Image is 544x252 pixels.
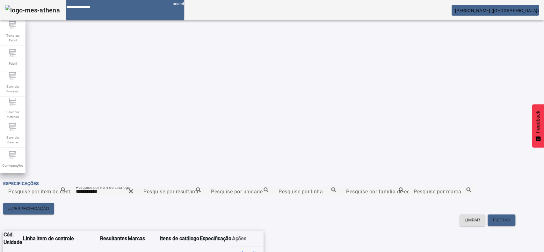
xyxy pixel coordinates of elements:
[232,231,264,247] th: Ações
[532,104,544,148] button: Feedback - Mostrar pesquisa
[8,188,79,194] mat-label: Pesquise por item de controle
[414,188,471,195] input: Number
[15,205,49,212] span: ESPECIFICAÇÃO
[346,188,403,195] input: Number
[346,188,436,194] mat-label: Pesquise por família de equipamento
[143,188,200,194] mat-label: Pesquise por resultante
[279,188,323,194] mat-label: Pesquise por linha
[8,188,66,195] input: Number
[211,188,268,195] input: Number
[143,188,201,195] input: Number
[3,108,22,121] span: Gerenciar Materiais
[3,231,23,247] th: Cód. Unidade
[493,217,510,223] span: FILTRAR
[535,111,541,133] span: Feedback
[211,188,263,194] mat-label: Pesquise por unidade
[100,231,127,247] th: Resultantes
[414,188,461,194] mat-label: Pesquise por marca
[159,231,199,247] th: Itens de catálogo
[23,231,36,247] th: Linha
[5,5,60,15] img: logo-mes-athena
[76,188,133,195] input: Number
[76,185,130,189] mat-label: Pesquise por item de catálogo
[7,59,18,68] span: Fabril
[465,217,480,223] span: LIMPAR
[3,31,22,45] span: Template Fabril
[3,181,39,186] span: Especificações
[488,214,515,226] button: FILTRAR
[3,82,22,96] span: Gerenciar Processo
[0,161,25,170] span: Configurações
[199,231,232,247] th: Especificação
[3,133,22,147] span: Gerenciar Paradas
[127,231,159,247] th: Marcas
[279,188,336,195] input: Number
[3,203,54,214] button: addESPECIFICAÇÃO
[460,214,485,226] button: LIMPAR
[36,231,100,247] th: Item de controle
[455,8,539,13] span: [PERSON_NAME] ([GEOGRAPHIC_DATA])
